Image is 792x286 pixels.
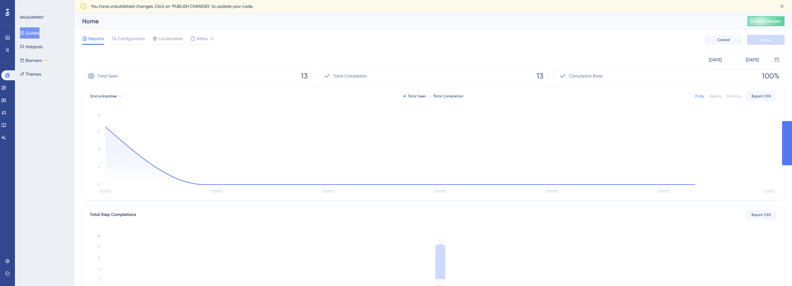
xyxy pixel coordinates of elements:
tspan: 8 [98,256,100,260]
tspan: [DATE] [212,189,223,194]
span: Localization [159,35,183,42]
tspan: 4 [98,165,100,169]
div: Daily [695,94,704,99]
tspan: [DATE] [323,189,334,194]
tspan: 0 [98,277,100,281]
tspan: 12 [97,129,100,134]
span: Status: [90,94,117,99]
span: Total Seen [97,72,118,80]
button: BannersBETA [20,55,49,66]
span: Save [762,37,770,42]
span: Reports [88,35,104,42]
span: You have unpublished changes. Click on ‘PUBLISH CHANGES’ to update your code. [91,2,253,10]
tspan: [DATE] [547,189,557,194]
div: [DATE] [746,56,759,63]
button: Publish Changes [747,16,785,26]
tspan: 8 [98,147,100,151]
tspan: [DATE] [658,189,669,194]
span: Total Completion [333,72,367,80]
div: Total Step Completions [90,211,136,218]
span: Inactive [102,94,117,98]
button: Hotspots [20,41,43,52]
div: Home [82,17,732,26]
span: 100% [762,71,779,81]
span: Editor [197,35,208,42]
span: Configuration [118,35,145,42]
button: Export CSV [746,210,777,220]
button: Guides [20,27,40,39]
tspan: 4 [98,266,100,271]
tspan: 0 [98,182,100,187]
span: Publish Changes [751,19,781,24]
button: Cancel [705,35,742,45]
iframe: UserGuiding AI Assistant Launcher [766,261,785,280]
div: Monthly [727,94,741,99]
button: Save [747,35,785,45]
button: Themes [20,68,41,80]
span: Export CSV [752,94,771,99]
span: Export CSV [752,212,771,217]
span: Completion Rate [569,72,602,80]
tspan: [DATE] [435,189,446,194]
tspan: 13 [438,238,443,244]
tspan: [DATE] [100,189,111,194]
div: Weekly [709,94,722,99]
button: Export CSV [746,91,777,101]
div: ENGAGEMENT [20,15,44,20]
div: BETA [43,59,49,62]
span: 13 [301,71,308,81]
div: Total Seen [404,94,426,99]
tspan: 16 [97,234,100,238]
tspan: 16 [97,113,100,117]
div: [DATE] [709,56,722,63]
tspan: [DATE] [764,189,775,194]
tspan: 12 [97,245,100,249]
span: 13 [537,71,543,81]
span: Cancel [717,37,730,42]
div: Total Completion [429,94,463,99]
